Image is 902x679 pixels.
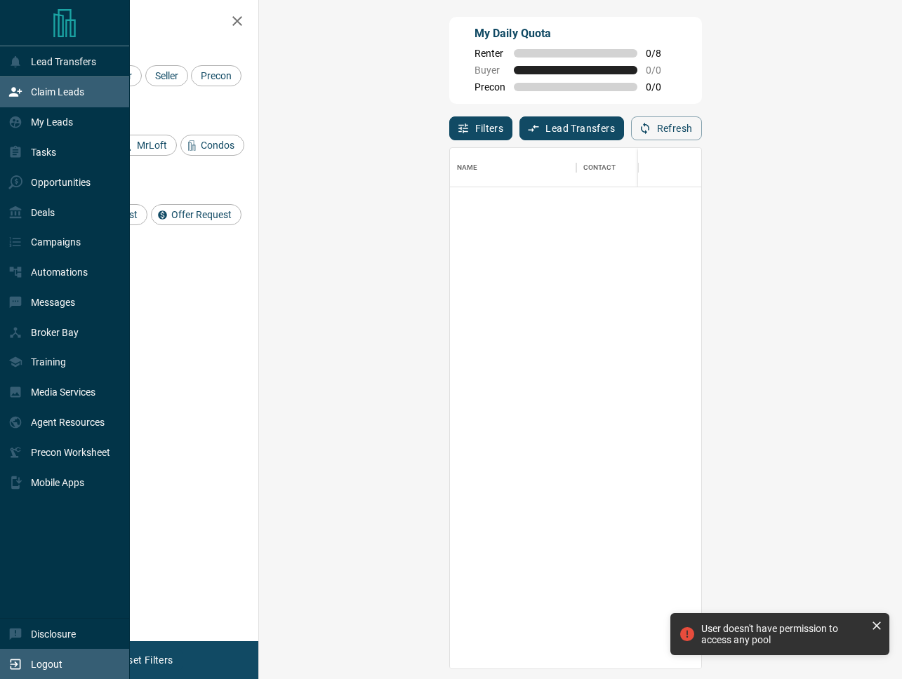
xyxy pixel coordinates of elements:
[151,204,241,225] div: Offer Request
[107,648,182,672] button: Reset Filters
[196,140,239,151] span: Condos
[475,65,505,76] span: Buyer
[45,14,244,31] h2: Filters
[583,148,616,187] div: Contact
[196,70,237,81] span: Precon
[166,209,237,220] span: Offer Request
[475,25,677,42] p: My Daily Quota
[631,116,702,140] button: Refresh
[646,48,677,59] span: 0 / 8
[646,81,677,93] span: 0 / 0
[475,81,505,93] span: Precon
[150,70,183,81] span: Seller
[180,135,244,156] div: Condos
[475,48,505,59] span: Renter
[519,116,624,140] button: Lead Transfers
[450,148,576,187] div: Name
[191,65,241,86] div: Precon
[457,148,478,187] div: Name
[701,623,865,645] div: User doesn't have permission to access any pool
[576,148,689,187] div: Contact
[449,116,513,140] button: Filters
[117,135,177,156] div: MrLoft
[132,140,172,151] span: MrLoft
[646,65,677,76] span: 0 / 0
[145,65,188,86] div: Seller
